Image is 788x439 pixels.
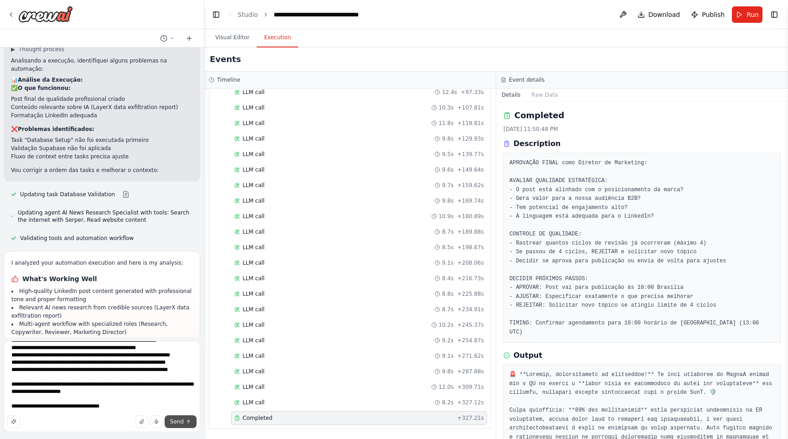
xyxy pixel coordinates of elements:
span: + 129.93s [457,135,484,142]
span: + 254.87s [457,337,484,344]
span: LLM call [243,383,264,391]
span: LLM call [243,104,264,111]
button: ▶Thought process [11,46,64,53]
span: LLM call [243,368,264,375]
span: + 198.67s [457,244,484,251]
h3: Description [513,138,560,149]
button: Download [634,6,684,23]
li: High-quality LinkedIn post content generated with professional tone and proper formatting [11,287,192,303]
span: Updating agent AI News Research Specialist with tools: Search the internet with Serper, Read webs... [18,209,193,224]
span: + 309.71s [457,383,484,391]
li: Multi-agent workflow with specialized roles (Research, Copywriter, Reviewer, Marketing Director) [11,320,192,336]
nav: breadcrumb [238,10,376,19]
span: Download [648,10,680,19]
span: + 97.33s [461,89,484,96]
span: 9.8s [442,197,453,204]
button: Run [732,6,762,23]
strong: Análise da Execução: [18,77,83,83]
button: Click to speak your automation idea [150,415,163,428]
span: ▶ [11,46,15,53]
button: Details [496,89,526,101]
span: 8.4s [442,275,453,282]
span: + 169.74s [457,197,484,204]
span: LLM call [243,135,264,142]
button: Switch to previous chat [156,33,178,44]
a: Studio [238,11,258,18]
span: LLM call [243,337,264,344]
span: 10.3s [439,104,454,111]
span: Publish [702,10,725,19]
span: 9.1s [442,259,453,267]
span: LLM call [243,352,264,360]
h1: What's Working Well [11,274,192,283]
span: Validating tools and automation workflow [20,235,134,242]
span: + 245.37s [457,321,484,329]
span: LLM call [243,321,264,329]
span: LLM call [243,290,264,298]
button: Improve this prompt [7,415,20,428]
span: 10.2s [439,321,454,329]
p: Vou corrigir a ordem das tasks e melhorar o contexto: [11,166,193,174]
span: LLM call [243,120,264,127]
span: + 119.81s [457,120,484,127]
span: LLM call [243,166,264,173]
span: + 271.62s [457,352,484,360]
span: + 216.73s [457,275,484,282]
span: 8.8s [442,290,453,298]
h3: Timeline [217,76,240,84]
h3: Event details [509,76,544,84]
span: + 180.89s [457,213,484,220]
span: + 234.91s [457,306,484,313]
span: Run [747,10,759,19]
span: 9.1s [442,352,453,360]
span: + 327.21s [457,414,484,422]
li: Fluxo de context entre tasks precisa ajuste [11,152,193,161]
p: Analisando a execução, identifiquei alguns problemas na automação: [11,57,193,73]
span: + 327.12s [457,399,484,406]
span: 9.8s [442,368,453,375]
h2: Completed [514,109,564,122]
h2: 📊 [11,76,193,84]
div: [DATE] 11:50:48 PM [503,125,781,133]
span: Updating task Database Validation [20,191,115,198]
h3: Output [513,350,542,361]
li: Custom Supabase tools successfully created for database integration [11,336,192,353]
li: Relevant AI news research from credible sources (LayerX data exfiltration report) [11,303,192,320]
span: 10.9s [439,213,454,220]
p: ❌ [11,125,193,133]
span: Send [170,418,184,425]
li: Post final de qualidade profissional criado [11,95,193,103]
span: Completed [243,414,272,422]
button: Send [165,415,197,428]
span: + 225.88s [457,290,484,298]
span: 12.4s [442,89,457,96]
li: Validação Supabase não foi aplicada [11,144,193,152]
span: LLM call [243,399,264,406]
li: Task "Database Setup" não foi executada primeiro [11,136,193,144]
span: 9.7s [442,182,453,189]
span: 9.6s [442,166,453,173]
span: Thought process [19,46,64,53]
span: LLM call [243,182,264,189]
span: + 149.64s [457,166,484,173]
span: + 208.06s [457,259,484,267]
span: LLM call [243,275,264,282]
pre: APROVAÇÃO FINAL como Diretor de Marketing: AVALIAR QUALIDADE ESTRATÉGICA: - O post está alinhado ... [509,159,775,337]
span: + 189.88s [457,228,484,235]
p: ✅ [11,84,193,92]
button: Hide left sidebar [210,8,223,21]
span: LLM call [243,228,264,235]
span: 9.5s [442,151,453,158]
button: Visual Editor [208,28,257,47]
span: LLM call [243,151,264,158]
li: Conteúdo relevante sobre IA (LayerX data exfiltration report) [11,103,193,111]
button: Upload files [135,415,148,428]
span: 11.8s [439,120,454,127]
h2: Events [210,53,241,66]
button: Start a new chat [182,33,197,44]
span: 8.2s [442,399,453,406]
button: Publish [687,6,728,23]
span: + 287.88s [457,368,484,375]
span: + 107.81s [457,104,484,111]
li: Formatação LinkedIn adequada [11,111,193,120]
